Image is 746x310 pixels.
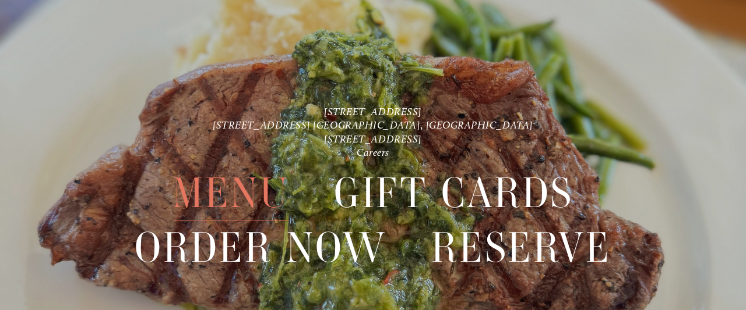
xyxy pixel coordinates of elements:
[173,166,289,220] span: Menu
[213,119,533,131] a: [STREET_ADDRESS] [GEOGRAPHIC_DATA], [GEOGRAPHIC_DATA]
[334,166,573,220] span: Gift Cards
[357,146,389,158] a: Careers
[173,166,289,220] a: Menu
[334,166,573,220] a: Gift Cards
[135,221,386,275] a: Order Now
[324,133,422,145] a: [STREET_ADDRESS]
[431,221,611,275] a: Reserve
[324,105,422,117] a: [STREET_ADDRESS]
